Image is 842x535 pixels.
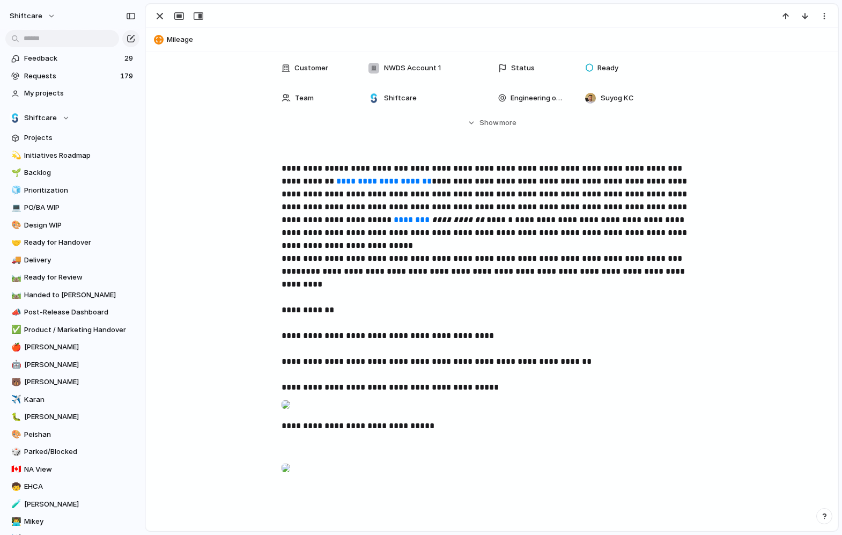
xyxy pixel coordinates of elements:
[10,377,20,387] button: 🐻
[24,394,136,405] span: Karan
[10,255,20,266] button: 🚚
[10,220,20,231] button: 🎨
[24,307,136,318] span: Post-Release Dashboard
[24,499,136,510] span: [PERSON_NAME]
[10,325,20,335] button: ✅
[5,182,139,199] div: 🧊Prioritization
[5,322,139,338] a: ✅Product / Marketing Handover
[151,31,833,48] button: Mileage
[11,306,19,319] div: 📣
[499,118,516,128] span: more
[511,63,535,74] span: Status
[10,464,20,475] button: 🇨🇦
[24,290,136,301] span: Handed to [PERSON_NAME]
[11,358,19,371] div: 🤖
[11,393,19,406] div: ✈️
[10,429,20,440] button: 🎨
[24,377,136,387] span: [PERSON_NAME]
[24,150,136,161] span: Initiatives Roadmap
[24,255,136,266] span: Delivery
[24,516,136,527] span: Mikey
[5,269,139,285] a: 🛤️Ready for Review
[11,272,19,284] div: 🛤️
[5,85,139,101] a: My projects
[5,444,139,460] a: 🎲Parked/Blocked
[5,339,139,355] a: 🍎[PERSON_NAME]
[11,219,19,231] div: 🎨
[24,71,117,82] span: Requests
[24,412,136,422] span: [PERSON_NAME]
[10,167,20,178] button: 🌱
[24,88,136,99] span: My projects
[120,71,135,82] span: 179
[5,148,139,164] div: 💫Initiatives Roadmap
[124,53,135,64] span: 29
[11,184,19,196] div: 🧊
[11,237,19,249] div: 🤝
[10,237,20,248] button: 🤝
[11,463,19,475] div: 🇨🇦
[11,411,19,423] div: 🐛
[10,307,20,318] button: 📣
[5,287,139,303] a: 🛤️Handed to [PERSON_NAME]
[10,185,20,196] button: 🧊
[24,342,136,353] span: [PERSON_NAME]
[10,290,20,301] button: 🛤️
[5,234,139,251] a: 🤝Ready for Handover
[5,357,139,373] a: 🤖[PERSON_NAME]
[24,272,136,283] span: Ready for Review
[5,514,139,530] a: 👨‍💻Mikey
[5,304,139,320] a: 📣Post-Release Dashboard
[10,481,20,492] button: 🧒
[11,446,19,458] div: 🎲
[11,149,19,162] div: 💫
[5,50,139,67] a: Feedback29
[11,341,19,354] div: 🍎
[24,237,136,248] span: Ready for Handover
[5,427,139,443] a: 🎨Peishan
[601,93,634,104] span: Suyog KC
[24,429,136,440] span: Peishan
[294,63,328,74] span: Customer
[10,342,20,353] button: 🍎
[295,93,314,104] span: Team
[11,324,19,336] div: ✅
[384,63,441,74] span: NWDS Account 1
[24,133,136,143] span: Projects
[10,394,20,405] button: ✈️
[5,461,139,478] a: 🇨🇦NA View
[11,167,19,179] div: 🌱
[24,481,136,492] span: EHCA
[10,202,20,213] button: 💻
[10,412,20,422] button: 🐛
[5,496,139,512] a: 🧪[PERSON_NAME]
[24,53,121,64] span: Feedback
[5,409,139,425] a: 🐛[PERSON_NAME]
[5,252,139,268] a: 🚚Delivery
[24,464,136,475] span: NA View
[479,118,499,128] span: Show
[5,68,139,84] a: Requests179
[24,202,136,213] span: PO/BA WIP
[5,165,139,181] a: 🌱Backlog
[5,217,139,233] a: 🎨Design WIP
[11,481,19,493] div: 🧒
[24,113,57,123] span: Shiftcare
[5,8,61,25] button: shiftcare
[597,63,618,74] span: Ready
[10,499,20,510] button: 🧪
[11,202,19,214] div: 💻
[511,93,567,104] span: Engineering owner
[24,185,136,196] span: Prioritization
